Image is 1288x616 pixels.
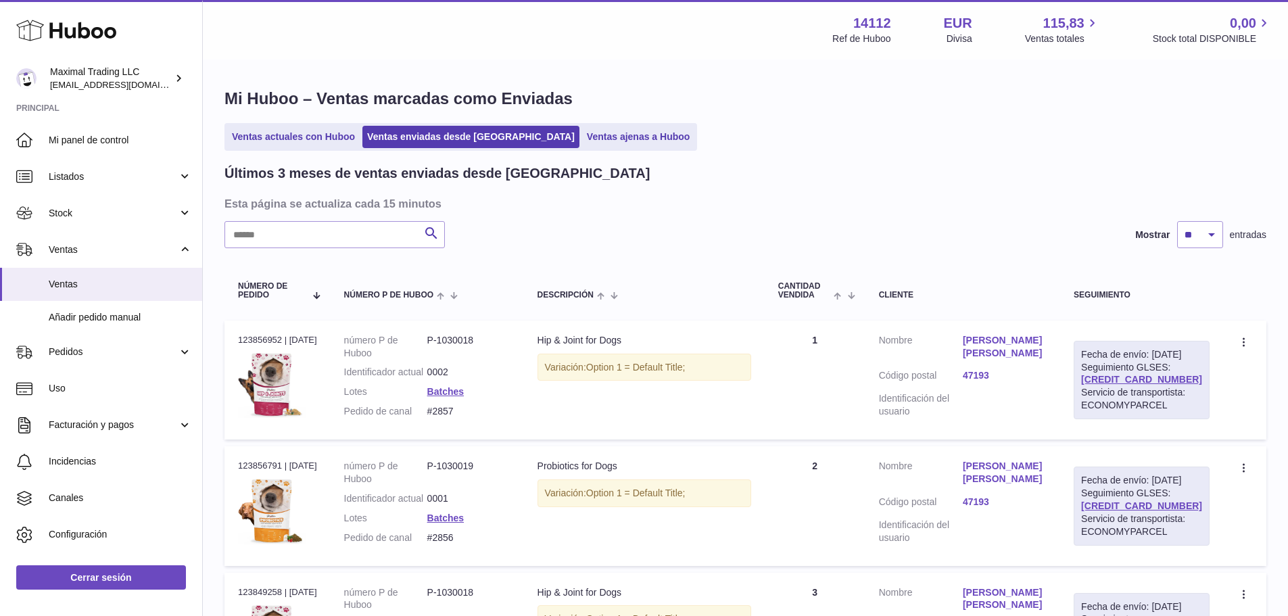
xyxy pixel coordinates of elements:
[1153,32,1272,45] span: Stock total DISPONIBLE
[238,586,317,598] div: 123849258 | [DATE]
[879,369,963,385] dt: Código postal
[832,32,890,45] div: Ref de Huboo
[963,460,1047,485] a: [PERSON_NAME] [PERSON_NAME]
[344,512,427,525] dt: Lotes
[879,392,963,418] dt: Identificación del usuario
[586,362,686,373] span: Option 1 = Default Title;
[1081,386,1202,412] div: Servicio de transportista: ECONOMYPARCEL
[49,207,178,220] span: Stock
[224,196,1263,211] h3: Esta página se actualiza cada 15 minutos
[50,79,199,90] span: [EMAIL_ADDRESS][DOMAIN_NAME]
[879,496,963,512] dt: Código postal
[49,170,178,183] span: Listados
[538,586,751,599] div: Hip & Joint for Dogs
[538,291,594,300] span: Descripción
[344,460,427,485] dt: número P de Huboo
[879,519,963,544] dt: Identificación del usuario
[238,334,317,346] div: 123856952 | [DATE]
[49,492,192,504] span: Canales
[344,492,427,505] dt: Identificador actual
[1074,341,1210,419] div: Seguimiento GLSES:
[344,291,433,300] span: número P de Huboo
[1043,14,1084,32] span: 115,83
[1081,348,1202,361] div: Fecha de envío: [DATE]
[538,479,751,507] div: Variación:
[427,586,510,612] dd: P-1030018
[427,334,510,360] dd: P-1030018
[344,366,427,379] dt: Identificador actual
[963,496,1047,508] a: 47193
[238,477,306,544] img: ProbioticsInfographicsDesign-01.jpg
[1081,600,1202,613] div: Fecha de envío: [DATE]
[344,531,427,544] dt: Pedido de canal
[879,460,963,489] dt: Nombre
[963,369,1047,382] a: 47193
[1230,229,1266,241] span: entradas
[49,311,192,324] span: Añadir pedido manual
[963,334,1047,360] a: [PERSON_NAME] [PERSON_NAME]
[427,405,510,418] dd: #2857
[853,14,891,32] strong: 14112
[49,419,178,431] span: Facturación y pagos
[879,334,963,363] dt: Nombre
[427,460,510,485] dd: P-1030019
[1081,500,1202,511] a: [CREDIT_CARD_NUMBER]
[238,282,305,300] span: Número de pedido
[1025,14,1100,45] a: 115,83 Ventas totales
[49,528,192,541] span: Configuración
[16,68,37,89] img: internalAdmin-14112@internal.huboo.com
[344,334,427,360] dt: número P de Huboo
[582,126,695,148] a: Ventas ajenas a Huboo
[224,88,1266,110] h1: Mi Huboo – Ventas marcadas como Enviadas
[944,14,972,32] strong: EUR
[963,586,1047,612] a: [PERSON_NAME] [PERSON_NAME]
[362,126,579,148] a: Ventas enviadas desde [GEOGRAPHIC_DATA]
[538,354,751,381] div: Variación:
[1081,513,1202,538] div: Servicio de transportista: ECONOMYPARCEL
[49,278,192,291] span: Ventas
[49,134,192,147] span: Mi panel de control
[49,243,178,256] span: Ventas
[1081,474,1202,487] div: Fecha de envío: [DATE]
[427,386,464,397] a: Batches
[427,513,464,523] a: Batches
[586,488,686,498] span: Option 1 = Default Title;
[49,382,192,395] span: Uso
[538,334,751,347] div: Hip & Joint for Dogs
[1153,14,1272,45] a: 0,00 Stock total DISPONIBLE
[427,492,510,505] dd: 0001
[947,32,972,45] div: Divisa
[1230,14,1256,32] span: 0,00
[879,586,963,615] dt: Nombre
[879,291,1047,300] div: Cliente
[538,460,751,473] div: Probiotics for Dogs
[50,66,172,91] div: Maximal Trading LLC
[16,565,186,590] a: Cerrar sesión
[1135,229,1170,241] label: Mostrar
[238,460,317,472] div: 123856791 | [DATE]
[344,586,427,612] dt: número P de Huboo
[765,321,865,440] td: 1
[1081,374,1202,385] a: [CREDIT_CARD_NUMBER]
[1025,32,1100,45] span: Ventas totales
[1074,467,1210,545] div: Seguimiento GLSES:
[778,282,831,300] span: Cantidad vendida
[344,385,427,398] dt: Lotes
[49,455,192,468] span: Incidencias
[49,346,178,358] span: Pedidos
[344,405,427,418] dt: Pedido de canal
[238,350,306,418] img: Hips_JointsInfographicsDesign-01.jpg
[427,531,510,544] dd: #2856
[227,126,360,148] a: Ventas actuales con Huboo
[427,366,510,379] dd: 0002
[765,446,865,565] td: 2
[224,164,650,183] h2: Últimos 3 meses de ventas enviadas desde [GEOGRAPHIC_DATA]
[1074,291,1210,300] div: Seguimiento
